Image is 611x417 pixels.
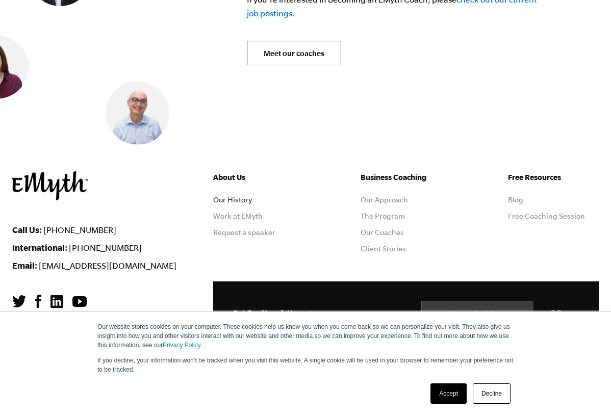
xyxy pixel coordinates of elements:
[421,301,579,326] input: name@emailaddress.com
[361,228,404,237] a: Our Coaches
[213,228,275,237] a: Request a speaker
[106,82,169,145] img: Shachar Perlman, EMyth Business Coach
[361,212,405,220] a: The Program
[508,212,585,220] a: Free Coaching Session
[12,260,37,270] strong: Email:
[12,243,67,252] strong: International:
[163,342,200,349] a: Privacy Policy
[35,295,41,308] img: Facebook
[97,356,514,374] p: If you decline, your information won’t be tracked when you visit this website. A single cookie wi...
[310,309,409,317] span: Practical resources. No spam ever.
[97,322,514,350] p: Our website stores cookies on your computer. These cookies help us know you when you come back so...
[508,171,599,184] h5: Free Resources
[213,196,252,204] a: Our History
[69,243,142,252] a: [PHONE_NUMBER]
[247,41,341,65] a: Meet our coaches
[533,301,579,325] input: GO
[43,225,116,234] a: [PHONE_NUMBER]
[213,171,304,184] h5: About Us
[50,295,63,308] img: LinkedIn
[12,295,26,307] img: Twitter
[361,245,406,253] a: Client Stories
[39,261,176,270] a: [EMAIL_ADDRESS][DOMAIN_NAME]
[12,225,42,234] strong: Call Us:
[233,308,300,317] span: Get Our Newsletter
[508,196,523,204] a: Blog
[12,171,88,200] img: EMyth
[430,383,467,404] a: Accept
[213,212,263,220] a: Work at EMyth
[473,383,511,404] a: Decline
[361,171,451,184] h5: Business Coaching
[72,296,87,307] img: YouTube
[361,196,408,204] a: Our Approach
